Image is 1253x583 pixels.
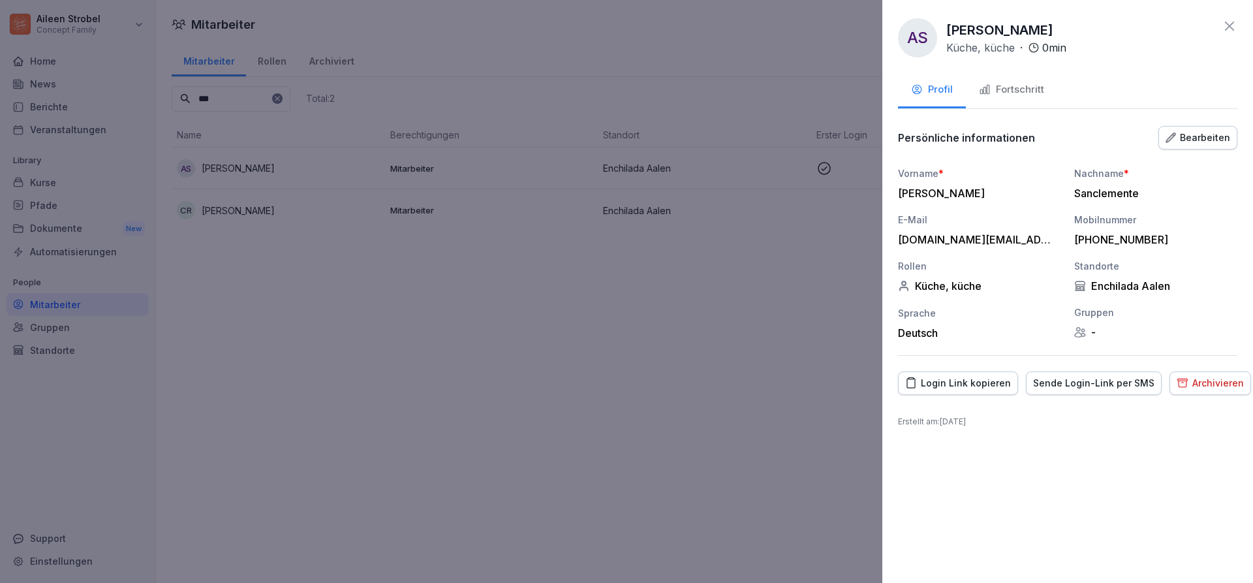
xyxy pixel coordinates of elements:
div: Sanclemente [1074,187,1231,200]
div: Rollen [898,259,1061,273]
button: Fortschritt [966,73,1057,108]
div: · [946,40,1066,55]
p: Persönliche informationen [898,131,1035,144]
p: Erstellt am : [DATE] [898,416,1237,428]
div: Sende Login-Link per SMS [1033,376,1154,390]
p: 0 min [1042,40,1066,55]
div: Küche, küche [898,279,1061,292]
div: Vorname [898,166,1061,180]
div: Enchilada Aalen [1074,279,1237,292]
div: Sprache [898,306,1061,320]
div: Nachname [1074,166,1237,180]
div: Login Link kopieren [905,376,1011,390]
div: [DOMAIN_NAME][EMAIL_ADDRESS][DOMAIN_NAME] [898,233,1055,246]
div: Gruppen [1074,306,1237,319]
button: Profil [898,73,966,108]
button: Archivieren [1169,371,1251,395]
div: - [1074,326,1237,339]
div: Standorte [1074,259,1237,273]
div: [PERSON_NAME] [898,187,1055,200]
div: [PHONE_NUMBER] [1074,233,1231,246]
p: Küche, küche [946,40,1015,55]
button: Sende Login-Link per SMS [1026,371,1162,395]
button: Login Link kopieren [898,371,1018,395]
div: Profil [911,82,953,97]
div: AS [898,18,937,57]
div: Bearbeiten [1166,131,1230,145]
div: Deutsch [898,326,1061,339]
div: Archivieren [1177,376,1244,390]
p: [PERSON_NAME] [946,20,1053,40]
button: Bearbeiten [1158,126,1237,150]
div: Fortschritt [979,82,1044,97]
div: Mobilnummer [1074,213,1237,227]
div: E-Mail [898,213,1061,227]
